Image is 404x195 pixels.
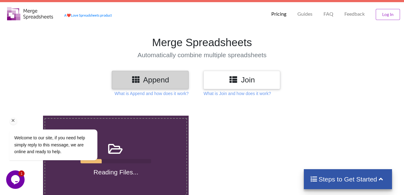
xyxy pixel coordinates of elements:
p: FAQ [324,11,333,17]
span: heart [67,13,71,17]
h3: Append [116,75,184,84]
span: Feedback [344,11,365,16]
h4: Steps to Get Started [310,175,386,183]
img: Logo.png [7,7,53,20]
p: What is Join and how does it work? [203,90,271,97]
h3: Join [208,75,276,84]
iframe: chat widget [6,170,26,189]
a: AheartLove Spreadsheets product [64,13,112,17]
iframe: chat widget [6,95,117,167]
button: Log In [376,9,400,20]
p: What is Append and how does it work? [115,90,189,97]
p: Guides [297,11,312,17]
p: Pricing [271,11,286,17]
h4: Reading Files... [45,168,186,176]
